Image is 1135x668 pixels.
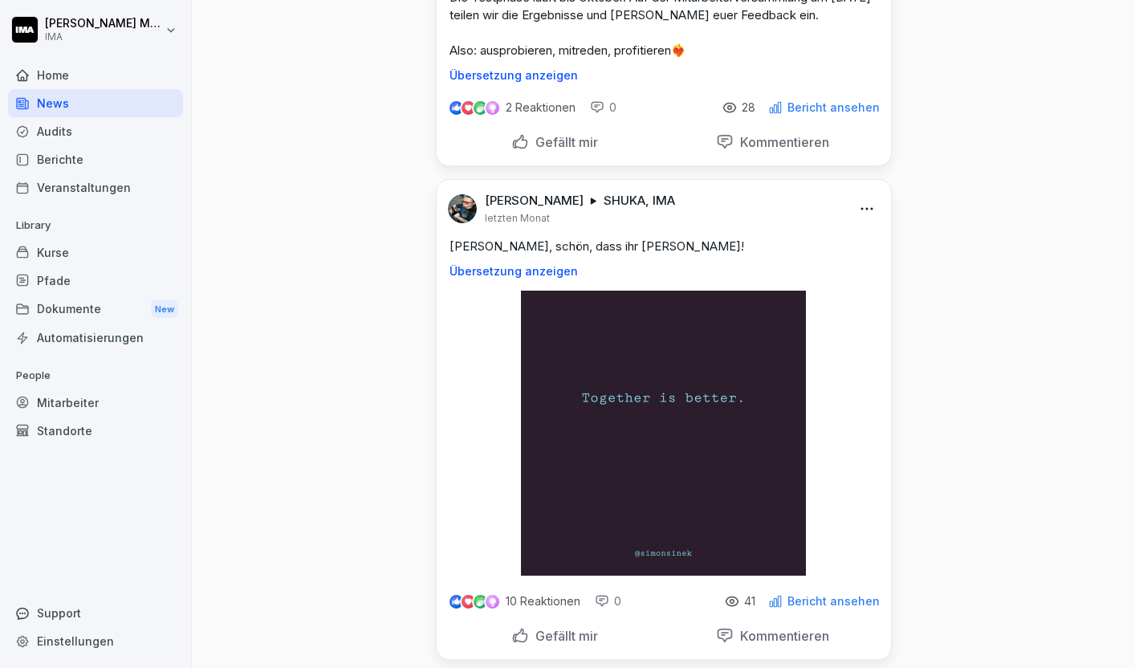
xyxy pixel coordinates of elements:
p: 2 Reaktionen [506,101,576,114]
div: 0 [595,593,621,609]
p: Gefällt mir [529,134,598,150]
p: letzten Monat [485,212,550,225]
p: People [8,363,183,389]
div: Support [8,599,183,627]
p: Übersetzung anzeigen [450,69,878,82]
a: Home [8,61,183,89]
a: DokumenteNew [8,295,183,324]
img: celebrate [474,595,487,609]
p: Bericht ansehen [787,595,880,608]
a: Mitarbeiter [8,389,183,417]
p: [PERSON_NAME], schön, dass ihr [PERSON_NAME]! [450,238,878,255]
a: Kurse [8,238,183,267]
img: love [462,596,474,608]
img: love [462,102,474,114]
img: like [450,595,462,608]
p: 10 Reaktionen [506,595,580,608]
a: Standorte [8,417,183,445]
a: News [8,89,183,117]
img: jr5855cvl6tegkuix7ntiuh3.png [521,291,806,576]
div: 0 [590,100,616,116]
img: celebrate [474,101,487,115]
img: inspiring [486,100,499,115]
a: Berichte [8,145,183,173]
div: Dokumente [8,295,183,324]
div: New [151,300,178,319]
p: [PERSON_NAME] [485,193,584,209]
p: SHUKA, IMA [604,193,675,209]
p: Library [8,213,183,238]
p: Kommentieren [734,628,829,644]
img: qdxqguzp9ix8u8ktlueld0c4.png [448,194,477,223]
img: inspiring [486,594,499,609]
img: like [450,101,462,114]
a: Veranstaltungen [8,173,183,202]
p: Bericht ansehen [787,101,880,114]
a: Einstellungen [8,627,183,655]
p: Kommentieren [734,134,829,150]
p: IMA [45,31,162,43]
p: Übersetzung anzeigen [450,265,878,278]
p: 28 [742,101,755,114]
a: Pfade [8,267,183,295]
p: 41 [744,595,755,608]
a: Automatisierungen [8,324,183,352]
a: Audits [8,117,183,145]
p: [PERSON_NAME] Milanovska [45,17,162,31]
p: Gefällt mir [529,628,598,644]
